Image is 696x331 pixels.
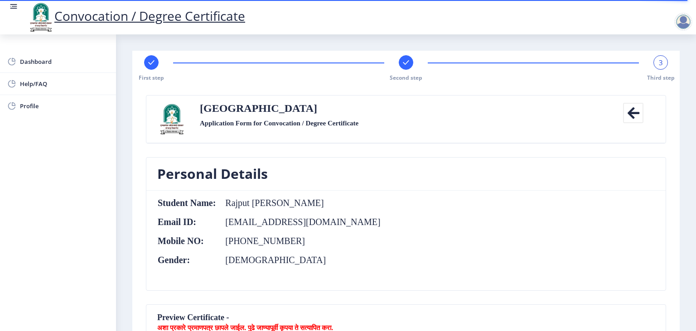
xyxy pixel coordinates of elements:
[623,103,643,123] i: Back
[200,103,317,114] label: [GEOGRAPHIC_DATA]
[157,198,216,208] th: Student Name:
[216,236,381,246] td: [PHONE_NUMBER]
[20,101,109,111] span: Profile
[157,165,268,183] h3: Personal Details
[157,236,216,246] th: Mobile NO:
[200,118,358,129] label: Application Form for Convocation / Degree Certificate
[157,255,216,265] th: Gender:
[647,74,675,82] span: Third step
[390,74,422,82] span: Second step
[27,7,245,24] a: Convocation / Degree Certificate
[20,56,109,67] span: Dashboard
[20,78,109,89] span: Help/FAQ
[139,74,164,82] span: First step
[659,58,663,67] span: 3
[27,2,54,33] img: logo
[216,255,381,265] td: [DEMOGRAPHIC_DATA]
[216,198,381,208] td: Rajput [PERSON_NAME]
[157,103,186,135] img: sulogo.png
[157,217,216,227] th: Email ID:
[216,217,381,227] td: [EMAIL_ADDRESS][DOMAIN_NAME]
